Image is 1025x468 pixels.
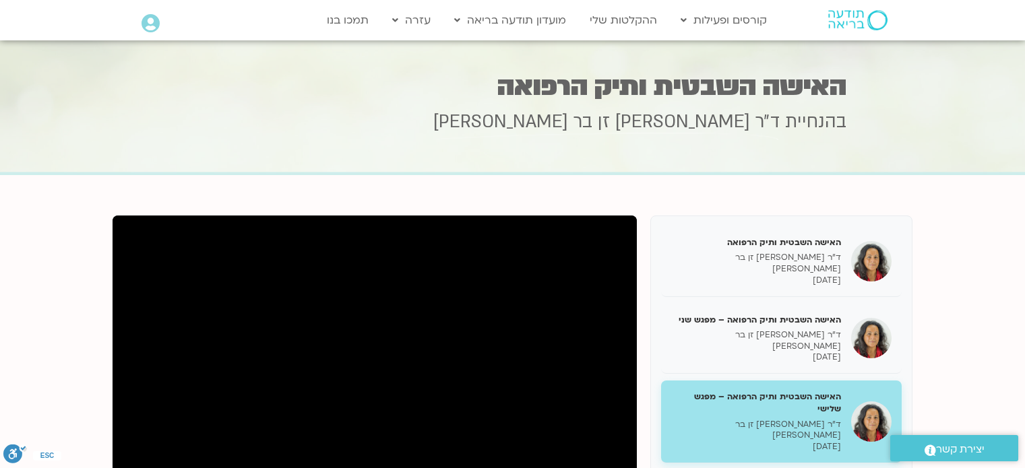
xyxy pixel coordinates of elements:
p: ד״ר [PERSON_NAME] זן בר [PERSON_NAME] [671,419,841,442]
a: תמכו בנו [320,7,375,33]
p: [DATE] [671,352,841,363]
a: ההקלטות שלי [583,7,664,33]
a: קורסים ופעילות [674,7,774,33]
a: עזרה [385,7,437,33]
p: ד״ר [PERSON_NAME] זן בר [PERSON_NAME] [671,252,841,275]
img: האישה השבטית ותיק הרפואה – מפגש שלישי [851,401,892,442]
span: יצירת קשר [936,440,985,459]
img: האישה השבטית ותיק הרפואה – מפגש שני [851,318,892,358]
img: תודעה בריאה [828,10,888,30]
img: האישה השבטית ותיק הרפואה [851,241,892,281]
h1: האישה השבטית ותיק הרפואה [179,73,846,100]
h5: האישה השבטית ותיק הרפואה – מפגש שני [671,314,841,326]
h5: האישה השבטית ותיק הרפואה [671,236,841,248]
p: ד״ר [PERSON_NAME] זן בר [PERSON_NAME] [671,329,841,352]
h5: האישה השבטית ותיק הרפואה – מפגש שלישי [671,391,841,415]
a: מועדון תודעה בריאה [447,7,573,33]
a: יצירת קשר [890,435,1018,461]
p: [DATE] [671,441,841,453]
p: [DATE] [671,275,841,286]
span: בהנחיית [785,110,846,134]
